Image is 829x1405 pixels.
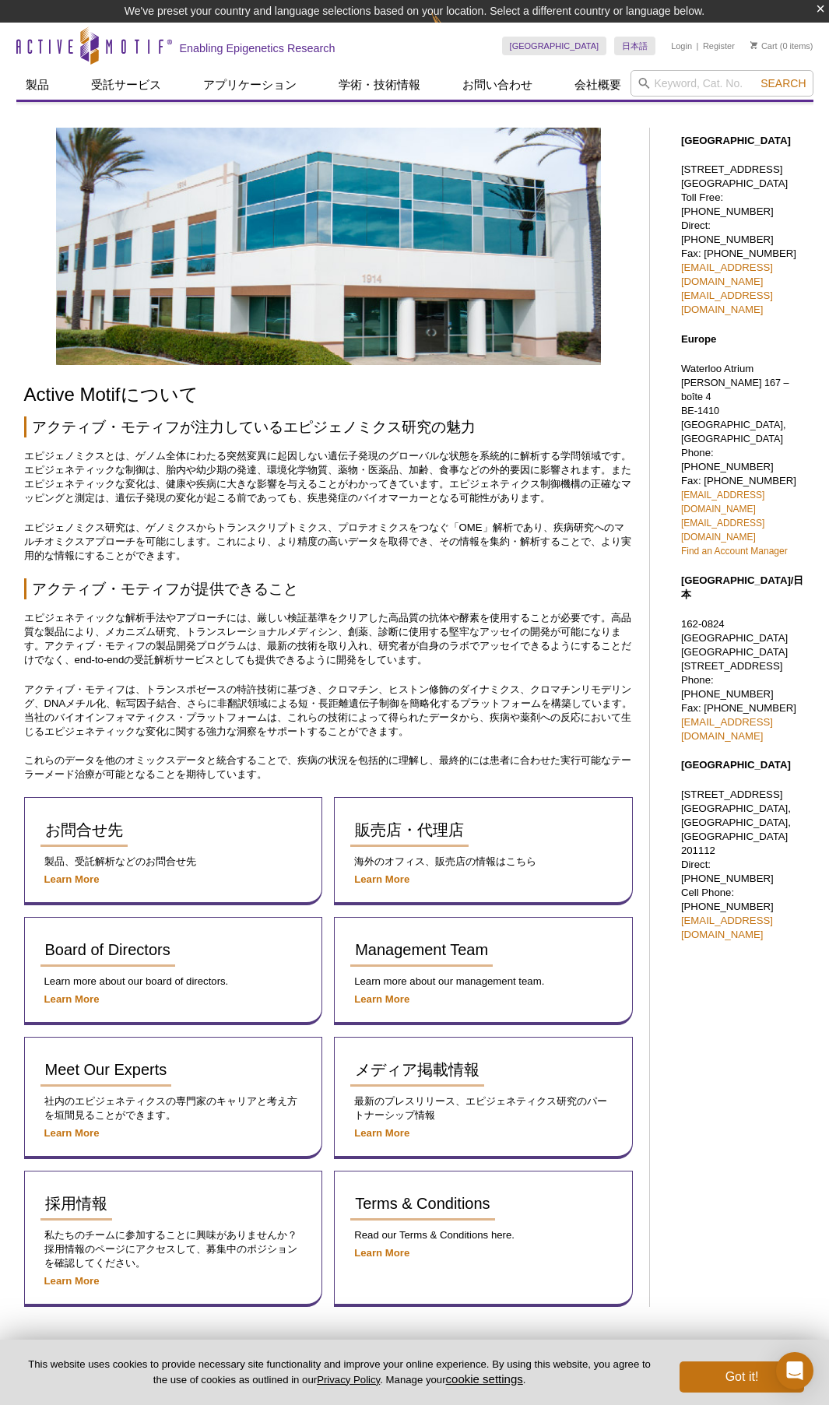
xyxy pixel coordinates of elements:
img: Change Here [431,12,472,48]
p: Read our Terms & Conditions here. [350,1228,616,1242]
span: Terms & Conditions [355,1195,490,1212]
p: 私たちのチームに参加することに興味がありませんか？ 採用情報のページにアクセスして、募集中のポジションを確認してください。 [40,1228,307,1270]
a: Learn More [44,1275,100,1287]
p: Learn more about our board of directors. [40,975,307,989]
li: (0 items) [750,37,813,55]
a: Learn More [354,993,409,1005]
a: Management Team [350,933,493,967]
p: 最新のプレスリリース、エピジェネティクス研究のパートナーシップ情報 [350,1094,616,1122]
a: [EMAIL_ADDRESS][DOMAIN_NAME] [681,915,773,940]
a: 会社概要 [565,70,631,100]
a: [EMAIL_ADDRESS][DOMAIN_NAME] [681,290,773,315]
a: Learn More [354,1247,409,1259]
a: Meet Our Experts [40,1053,172,1087]
p: This website uses cookies to provide necessary site functionality and improve your online experie... [25,1358,654,1387]
button: Search [756,76,810,90]
p: Learn more about our management team. [350,975,616,989]
span: メディア掲載情報 [355,1061,479,1078]
a: お問合せ先 [40,813,128,847]
a: [GEOGRAPHIC_DATA] [502,37,607,55]
button: cookie settings [446,1372,523,1386]
strong: [GEOGRAPHIC_DATA] [681,759,791,771]
p: [STREET_ADDRESS] [GEOGRAPHIC_DATA], [GEOGRAPHIC_DATA], [GEOGRAPHIC_DATA] 201112 Direct: [PHONE_NU... [681,788,806,942]
p: 社内のエピジェネティクスの専門家のキャリアと考え方を垣間見ることができます。 [40,1094,307,1122]
a: Learn More [44,873,100,885]
img: Your Cart [750,41,757,49]
a: 学術・技術情報 [329,70,430,100]
a: 採用情報 [40,1187,112,1221]
p: これらのデータを他のオミックスデータと統合することで、疾病の状況を包括的に理解し、最終的には患者に合わせた実行可能なテーラーメード治療が可能となることを期待しています。 [24,753,634,782]
a: 製品 [16,70,58,100]
a: お問い合わせ [453,70,542,100]
strong: [GEOGRAPHIC_DATA] [681,135,791,146]
h1: Active Motifについて [24,385,634,407]
span: Management Team [355,941,488,958]
span: Board of Directors [45,941,170,958]
strong: [GEOGRAPHIC_DATA]/日本 [681,574,804,600]
p: [STREET_ADDRESS] [GEOGRAPHIC_DATA] Toll Free: [PHONE_NUMBER] Direct: [PHONE_NUMBER] Fax: [PHONE_N... [681,163,806,317]
p: 162-0824 [GEOGRAPHIC_DATA][GEOGRAPHIC_DATA] [STREET_ADDRESS] Phone: [PHONE_NUMBER] Fax: [PHONE_NU... [681,617,806,743]
a: [EMAIL_ADDRESS][DOMAIN_NAME] [681,262,773,287]
span: Search [761,77,806,90]
span: [PERSON_NAME] 167 – boîte 4 BE-1410 [GEOGRAPHIC_DATA], [GEOGRAPHIC_DATA] [681,378,789,444]
div: Open Intercom Messenger [776,1352,813,1389]
span: お問合せ先 [45,821,123,838]
a: 販売店・代理店 [350,813,469,847]
button: Got it! [680,1361,804,1393]
span: Meet Our Experts [45,1061,167,1078]
a: Learn More [44,1127,100,1139]
a: Cart [750,40,778,51]
p: エピジェノミクスとは、ゲノム全体にわたる突然変異に起因しない遺伝子発現のグローバルな状態を系統的に解析する学問領域です。エピジェネティックな制御は、胎内や幼少期の発達、環境化学物質、薬物・医薬品... [24,449,634,505]
a: 受託サービス [82,70,170,100]
span: 販売店・代理店 [355,821,464,838]
p: エピジェノミクス研究は、ゲノミクスからトランスクリプトミクス、プロテオミクスをつなぐ「OME」解析であり、疾病研究へのマルチオミクスアプローチを可能にします。これにより、より精度の高いデータを取... [24,521,634,563]
a: [EMAIL_ADDRESS][DOMAIN_NAME] [681,518,764,543]
a: Login [671,40,692,51]
p: アクティブ・モティフは、トランスポゼースの特許技術に基づき、クロマチン、ヒストン修飾のダイナミクス、クロマチンリモデリング、DNAメチル化、転写因子結合、さらに非翻訳領域による短・長距離遺伝子制... [24,683,634,739]
h2: Enabling Epigenetics Research [180,41,335,55]
a: Learn More [44,993,100,1005]
p: エピジェネティックな解析手法やアプローチには、厳しい検証基準をクリアした高品質の抗体や酵素を使用することが必要です。高品質な製品により、メカニズム研究、トランスレーショナルメディシン、創薬、診断... [24,611,634,667]
a: [EMAIL_ADDRESS][DOMAIN_NAME] [681,716,773,742]
span: 採用情報 [45,1195,107,1212]
a: Board of Directors [40,933,175,967]
strong: Europe [681,333,716,345]
li: | [697,37,699,55]
a: メディア掲載情報 [350,1053,484,1087]
a: Register [703,40,735,51]
a: Terms & Conditions [350,1187,494,1221]
a: Learn More [354,873,409,885]
a: アプリケーション [194,70,306,100]
h2: アクティブ・モティフが注力しているエピジェノミクス研究の魅力 [24,416,634,437]
p: Waterloo Atrium Phone: [PHONE_NUMBER] Fax: [PHONE_NUMBER] [681,362,806,558]
a: Find an Account Manager [681,546,788,557]
a: Learn More [354,1127,409,1139]
a: 日本語 [614,37,655,55]
p: 海外のオフィス、販売店の情報はこちら [350,855,616,869]
a: Privacy Policy [317,1374,380,1386]
h2: アクティブ・モティフが提供できること [24,578,634,599]
a: [EMAIL_ADDRESS][DOMAIN_NAME] [681,490,764,515]
input: Keyword, Cat. No. [631,70,813,97]
p: 製品、受託解析などのお問合せ先 [40,855,307,869]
